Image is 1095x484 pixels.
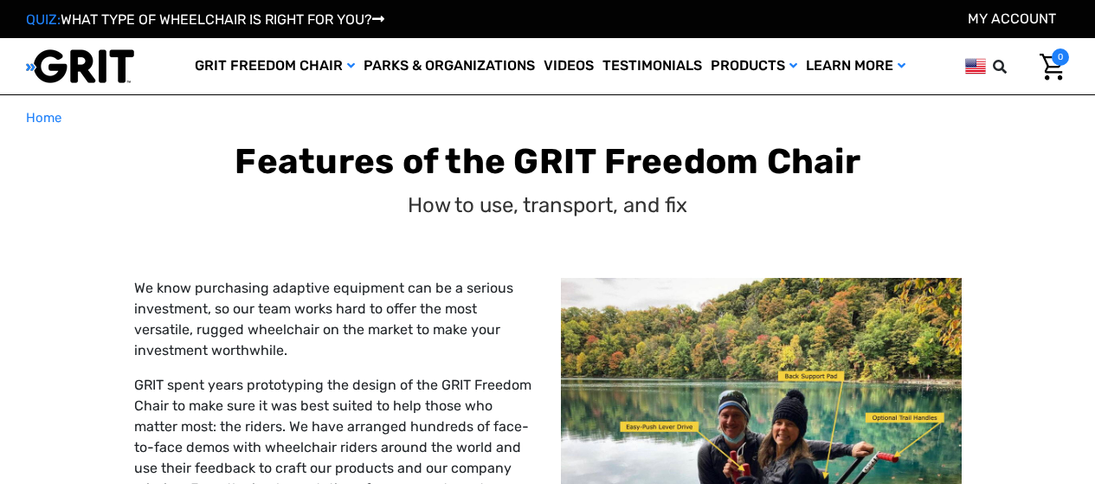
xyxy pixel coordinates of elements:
[134,278,535,361] p: We know purchasing adaptive equipment can be a serious investment, so our team works hard to offe...
[26,110,61,126] span: Home
[26,48,134,84] img: GRIT All-Terrain Wheelchair and Mobility Equipment
[408,190,687,221] p: How to use, transport, and fix
[965,55,986,77] img: us.png
[598,38,706,94] a: Testimonials
[1040,54,1065,81] img: Cart
[802,38,910,94] a: Learn More
[26,11,61,28] span: QUIZ:
[1052,48,1069,66] span: 0
[968,10,1056,27] a: Account
[190,38,359,94] a: GRIT Freedom Chair
[26,11,384,28] a: QUIZ:WHAT TYPE OF WHEELCHAIR IS RIGHT FOR YOU?
[26,108,1069,128] nav: Breadcrumb
[539,38,598,94] a: Videos
[1001,48,1027,85] input: Search
[235,141,860,182] b: Features of the GRIT Freedom Chair
[359,38,539,94] a: Parks & Organizations
[26,108,61,128] a: Home
[706,38,802,94] a: Products
[1027,48,1069,85] a: Cart with 0 items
